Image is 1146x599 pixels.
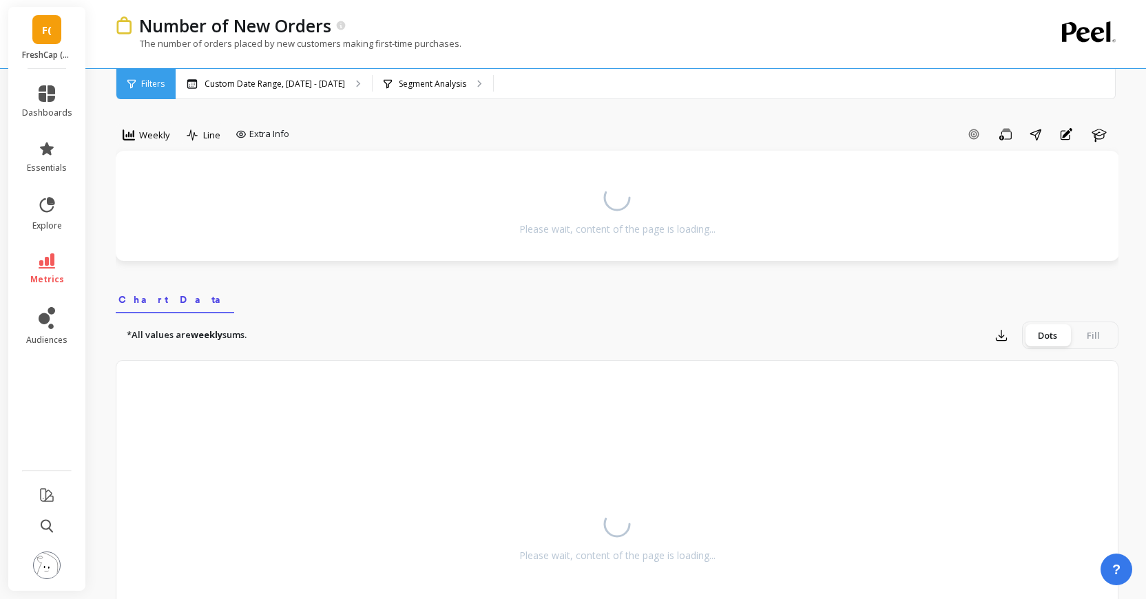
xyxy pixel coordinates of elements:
[27,162,67,174] span: essentials
[33,551,61,579] img: profile picture
[1101,554,1132,585] button: ?
[519,222,716,236] div: Please wait, content of the page is loading...
[116,37,461,50] p: The number of orders placed by new customers making first-time purchases.
[1112,560,1121,579] span: ?
[203,129,220,142] span: Line
[118,293,231,306] span: Chart Data
[139,129,170,142] span: Weekly
[22,50,72,61] p: FreshCap (Essor)
[32,220,62,231] span: explore
[141,78,165,90] span: Filters
[1070,324,1116,346] div: Fill
[127,328,247,342] p: *All values are sums.
[26,335,67,346] span: audiences
[1025,324,1070,346] div: Dots
[30,274,64,285] span: metrics
[519,549,716,563] div: Please wait, content of the page is loading...
[22,107,72,118] span: dashboards
[191,328,222,341] strong: weekly
[42,22,52,38] span: F(
[205,78,345,90] p: Custom Date Range, [DATE] - [DATE]
[249,127,289,141] span: Extra Info
[399,78,466,90] p: Segment Analysis
[116,282,1118,313] nav: Tabs
[116,17,132,34] img: header icon
[139,14,331,37] p: Number of New Orders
